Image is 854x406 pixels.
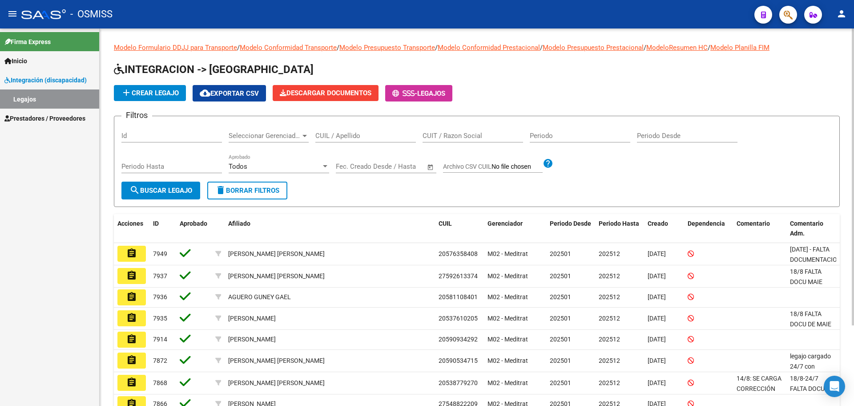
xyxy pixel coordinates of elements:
[153,272,167,280] span: 7937
[117,220,143,227] span: Acciones
[228,334,276,345] div: [PERSON_NAME]
[70,4,113,24] span: - OSMISS
[228,292,291,302] div: AGUERO GUNEY GAEL
[4,56,27,66] span: Inicio
[439,315,478,322] span: 20537610205
[229,162,247,171] span: Todos
[550,250,571,257] span: 202501
[228,378,325,388] div: [PERSON_NAME] [PERSON_NAME]
[114,44,237,52] a: Modelo Formulario DDJJ para Transporte
[491,163,543,171] input: Archivo CSV CUIL
[339,44,435,52] a: Modelo Presupuesto Transporte
[648,293,666,300] span: [DATE]
[153,357,167,364] span: 7872
[648,272,666,280] span: [DATE]
[114,85,186,101] button: Crear Legajo
[336,162,372,171] input: Fecha inicio
[599,293,620,300] span: 202512
[737,220,770,227] span: Comentario
[487,357,528,364] span: M02 - Meditrat
[280,89,371,97] span: Descargar Documentos
[439,293,478,300] span: 20581108401
[121,182,200,199] button: Buscar Legajo
[153,379,167,386] span: 7868
[180,220,207,227] span: Aprobado
[229,132,301,140] span: Seleccionar Gerenciador
[153,250,167,257] span: 7949
[426,162,436,172] button: Open calendar
[176,214,212,244] datatable-header-cell: Aprobado
[4,37,51,47] span: Firma Express
[121,89,179,97] span: Crear Legajo
[200,88,210,98] mat-icon: cloud_download
[546,214,595,244] datatable-header-cell: Periodo Desde
[153,293,167,300] span: 7936
[790,353,831,380] span: legajo cargado 24/7 con facturacion!
[228,220,250,227] span: Afiliado
[550,379,571,386] span: 202501
[786,214,840,244] datatable-header-cell: Comentario Adm.
[439,220,452,227] span: CUIL
[193,85,266,101] button: Exportar CSV
[126,248,137,259] mat-icon: assignment
[417,89,445,97] span: Legajos
[543,158,553,169] mat-icon: help
[129,185,140,195] mat-icon: search
[836,8,847,19] mat-icon: person
[550,293,571,300] span: 202501
[228,356,325,366] div: [PERSON_NAME] [PERSON_NAME]
[439,336,478,343] span: 20590934292
[487,293,528,300] span: M02 - Meditrat
[733,214,786,244] datatable-header-cell: Comentario
[550,315,571,322] span: 202501
[790,246,842,283] span: 26/08/2025 - FALTA DOCUMENTACION DE PSICOLOGIA.
[487,379,528,386] span: M02 - Meditrat
[439,272,478,280] span: 27592613374
[126,270,137,281] mat-icon: assignment
[599,272,620,280] span: 202512
[550,336,571,343] span: 202501
[435,214,484,244] datatable-header-cell: CUIL
[648,220,668,227] span: Creado
[228,249,325,259] div: [PERSON_NAME] [PERSON_NAME]
[385,85,452,101] button: -Legajos
[599,220,639,227] span: Periodo Hasta
[543,44,644,52] a: Modelo Presupuesto Prestacional
[273,85,379,101] button: Descargar Documentos
[648,315,666,322] span: [DATE]
[550,272,571,280] span: 202501
[648,379,666,386] span: [DATE]
[114,214,149,244] datatable-header-cell: Acciones
[439,250,478,257] span: 20576358408
[4,114,85,123] span: Prestadores / Proveedores
[737,375,781,392] span: 14/8: SE CARGA CORRECCIÓN
[790,310,831,328] span: 18/8 FALTA DOCU DE MAIE
[684,214,733,244] datatable-header-cell: Dependencia
[599,357,620,364] span: 202512
[126,313,137,323] mat-icon: assignment
[484,214,546,244] datatable-header-cell: Gerenciador
[439,357,478,364] span: 20590534715
[443,163,491,170] span: Archivo CSV CUIL
[153,315,167,322] span: 7935
[200,89,259,97] span: Exportar CSV
[129,187,192,195] span: Buscar Legajo
[550,357,571,364] span: 202501
[487,315,528,322] span: M02 - Meditrat
[646,44,708,52] a: ModeloResumen HC
[215,187,279,195] span: Borrar Filtros
[790,220,823,237] span: Comentario Adm.
[648,336,666,343] span: [DATE]
[240,44,337,52] a: Modelo Conformidad Transporte
[599,315,620,322] span: 202512
[487,336,528,343] span: M02 - Meditrat
[648,357,666,364] span: [DATE]
[438,44,540,52] a: Modelo Conformidad Prestacional
[392,89,417,97] span: -
[824,376,845,397] div: Open Intercom Messenger
[599,250,620,257] span: 202512
[550,220,591,227] span: Periodo Desde
[648,250,666,257] span: [DATE]
[710,44,769,52] a: Modelo Planilla FIM
[688,220,725,227] span: Dependencia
